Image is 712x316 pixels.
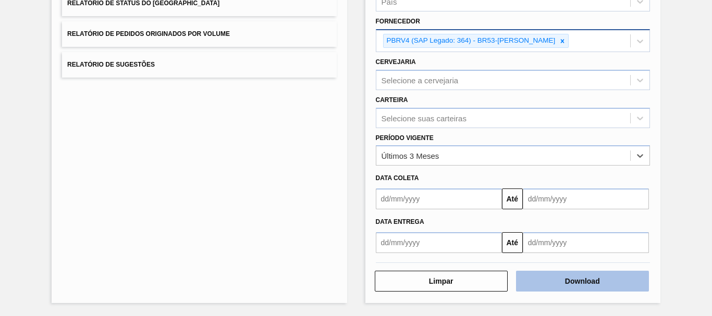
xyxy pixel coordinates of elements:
[384,34,557,47] div: PBRV4 (SAP Legado: 364) - BR53-[PERSON_NAME]
[382,113,467,122] div: Selecione suas carteiras
[523,188,649,209] input: dd/mm/yyyy
[523,232,649,253] input: dd/mm/yyyy
[376,232,502,253] input: dd/mm/yyyy
[376,134,434,142] label: Período Vigente
[502,188,523,209] button: Até
[502,232,523,253] button: Até
[516,271,649,292] button: Download
[376,174,419,182] span: Data coleta
[67,30,230,37] span: Relatório de Pedidos Originados por Volume
[376,58,416,66] label: Cervejaria
[376,188,502,209] input: dd/mm/yyyy
[376,96,408,104] label: Carteira
[375,271,508,292] button: Limpar
[62,21,336,47] button: Relatório de Pedidos Originados por Volume
[376,218,424,225] span: Data Entrega
[62,52,336,78] button: Relatório de Sugestões
[67,61,155,68] span: Relatório de Sugestões
[382,151,439,160] div: Últimos 3 Meses
[376,18,420,25] label: Fornecedor
[382,75,459,84] div: Selecione a cervejaria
